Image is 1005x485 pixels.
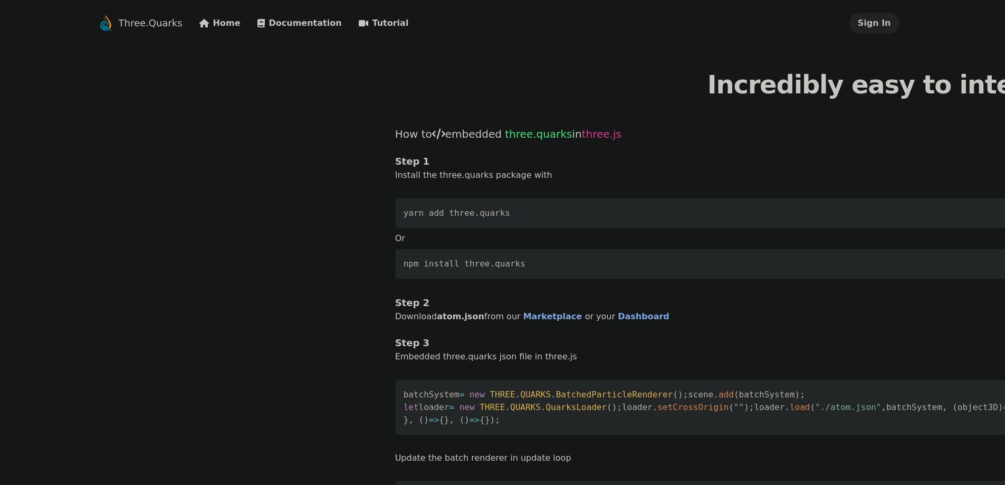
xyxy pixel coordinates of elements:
[673,389,678,400] span: (
[404,402,419,412] span: let
[607,402,612,412] span: (
[582,128,621,140] span: three.js
[942,402,947,412] span: ,
[952,402,958,412] span: (
[958,402,998,412] span: object3D
[784,402,790,412] span: .
[404,259,525,269] code: npm install three.quarks
[515,389,521,400] span: .
[460,415,465,425] span: (
[490,389,673,400] span: THREE QUARKS BatchedParticleRenderer
[449,402,454,412] span: =
[437,311,484,321] span: atom.json
[470,415,480,425] span: =>
[800,389,805,400] span: ;
[749,402,754,412] span: ;
[815,402,881,412] span: "./atom.json"
[683,389,688,400] span: ;
[729,402,734,412] span: (
[490,415,495,425] span: )
[199,17,241,30] a: Home
[419,415,424,425] span: (
[505,402,510,412] span: .
[404,208,510,218] code: yarn add three.quarks
[404,415,409,425] span: }
[744,402,749,412] span: )
[617,402,622,412] span: ;
[657,402,729,412] span: setCrossOrigin
[881,402,886,412] span: ,
[470,389,485,400] span: new
[495,415,500,425] span: ;
[551,389,556,400] span: .
[998,402,1003,412] span: )
[449,415,454,425] span: ,
[464,415,470,425] span: )
[795,389,800,400] span: )
[119,16,183,31] a: Three.Quarks
[444,415,449,425] span: }
[541,402,546,412] span: .
[257,17,342,30] a: Documentation
[439,415,444,425] span: {
[480,402,607,412] span: THREE QUARKS QuarksLoader
[485,415,490,425] span: }
[460,389,465,400] span: =
[810,402,815,412] span: (
[790,402,810,412] span: load
[408,415,414,425] span: ,
[858,18,891,28] a: Sign In
[359,17,409,30] a: Tutorial
[523,311,585,321] a: Marketplace
[734,402,744,412] span: ""
[734,389,739,400] span: (
[460,402,475,412] span: new
[480,415,485,425] span: {
[424,415,429,425] span: )
[719,389,734,400] span: add
[505,128,572,140] span: three.quarks
[678,389,683,400] span: )
[618,311,669,321] a: Dashboard
[653,402,658,412] span: .
[429,415,439,425] span: =>
[713,389,719,400] span: .
[612,402,617,412] span: )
